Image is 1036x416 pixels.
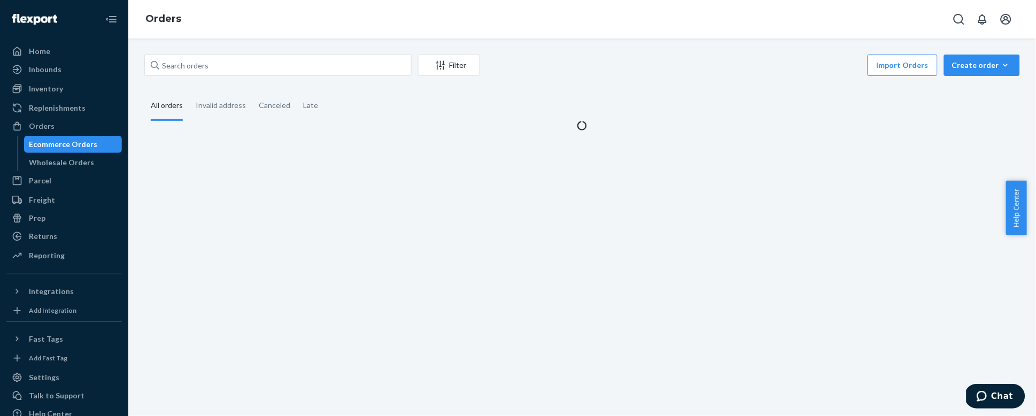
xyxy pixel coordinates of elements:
a: Orders [145,13,181,25]
div: Create order [952,60,1012,71]
input: Search orders [144,55,412,76]
a: Add Fast Tag [6,352,122,365]
div: Fast Tags [29,334,63,344]
a: Wholesale Orders [24,154,122,171]
button: Create order [944,55,1020,76]
a: Freight [6,191,122,209]
div: Parcel [29,175,51,186]
a: Parcel [6,172,122,189]
a: Prep [6,210,122,227]
div: Replenishments [29,103,86,113]
div: Canceled [259,91,290,119]
div: Freight [29,195,55,205]
div: Prep [29,213,45,224]
a: Reporting [6,247,122,264]
div: Inbounds [29,64,61,75]
a: Ecommerce Orders [24,136,122,153]
div: Home [29,46,50,57]
button: Close Navigation [100,9,122,30]
iframe: Opens a widget where you can chat to one of our agents [967,384,1025,411]
div: Orders [29,121,55,132]
div: Filter [419,60,480,71]
div: Invalid address [196,91,246,119]
a: Replenishments [6,99,122,117]
div: Integrations [29,286,74,297]
button: Import Orders [868,55,938,76]
button: Fast Tags [6,330,122,348]
div: Late [303,91,318,119]
button: Open notifications [972,9,993,30]
button: Talk to Support [6,387,122,404]
button: Integrations [6,283,122,300]
div: Inventory [29,83,63,94]
button: Open Search Box [948,9,970,30]
div: Add Integration [29,306,76,315]
div: Talk to Support [29,390,84,401]
img: Flexport logo [12,14,57,25]
a: Inbounds [6,61,122,78]
a: Inventory [6,80,122,97]
div: Returns [29,231,57,242]
div: Wholesale Orders [29,157,95,168]
a: Returns [6,228,122,245]
a: Add Integration [6,304,122,317]
button: Help Center [1006,181,1027,235]
div: Reporting [29,250,65,261]
button: Open account menu [995,9,1017,30]
div: All orders [151,91,183,121]
a: Settings [6,369,122,386]
a: Orders [6,118,122,135]
button: Filter [418,55,480,76]
a: Home [6,43,122,60]
ol: breadcrumbs [137,4,190,35]
div: Add Fast Tag [29,353,67,363]
div: Ecommerce Orders [29,139,98,150]
div: Settings [29,372,59,383]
